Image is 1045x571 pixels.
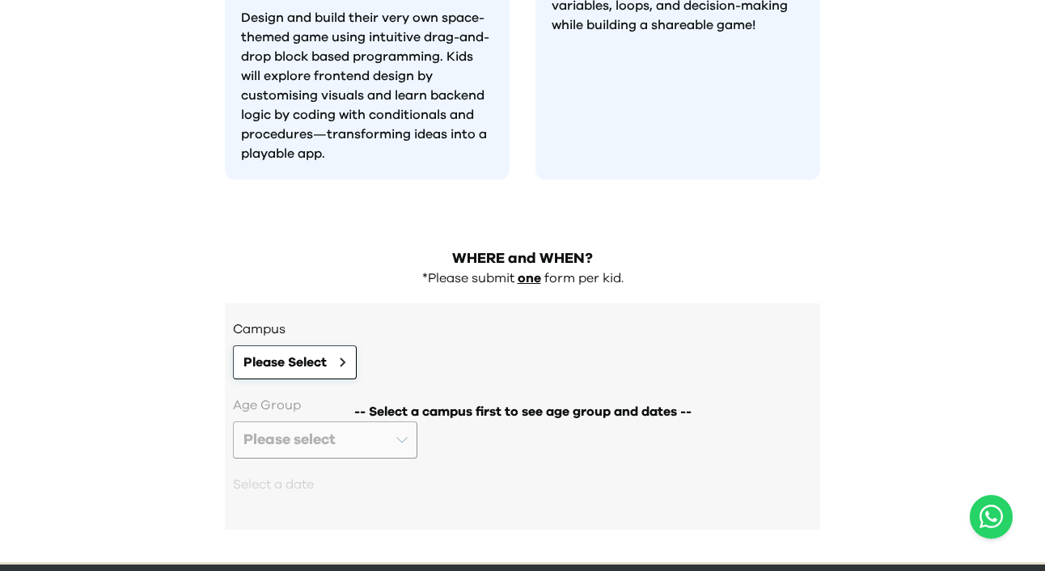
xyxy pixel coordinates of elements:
[518,270,541,287] p: one
[243,353,327,372] span: Please Select
[354,402,692,421] span: -- Select a campus first to see age group and dates --
[233,319,812,339] h3: Campus
[970,495,1013,539] a: Chat with us on WhatsApp
[241,8,493,163] p: Design and build their very own space-themed game using intuitive drag-and-drop block based progr...
[233,345,357,379] button: Please Select
[970,495,1013,539] button: Open WhatsApp chat
[225,247,820,270] h2: WHERE and WHEN?
[225,270,820,287] div: *Please submit form per kid.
